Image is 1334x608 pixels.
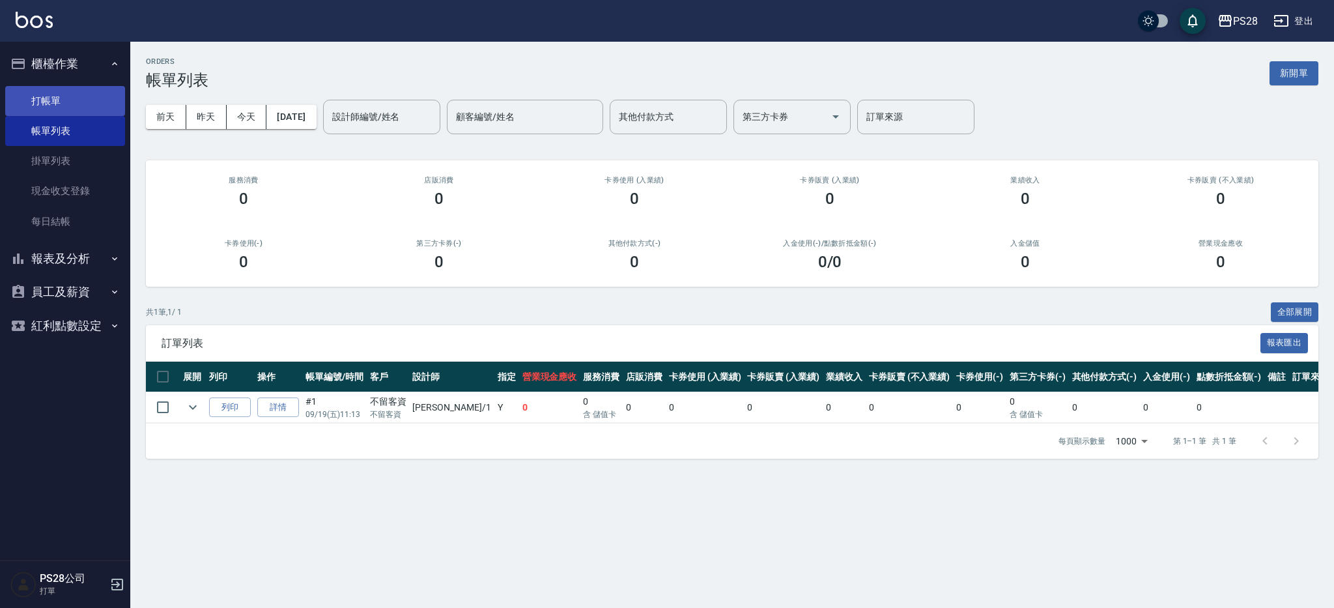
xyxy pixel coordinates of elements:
[1270,61,1318,85] button: 新開單
[552,239,717,248] h2: 其他付款方式(-)
[519,362,580,392] th: 營業現金應收
[823,392,866,423] td: 0
[1271,302,1319,323] button: 全部展開
[357,239,521,248] h2: 第三方卡券(-)
[5,176,125,206] a: 現金收支登錄
[180,362,206,392] th: 展開
[434,190,444,208] h3: 0
[227,105,267,129] button: 今天
[305,409,363,420] p: 09/19 (五) 11:13
[630,253,639,271] h3: 0
[519,392,580,423] td: 0
[186,105,227,129] button: 昨天
[5,86,125,116] a: 打帳單
[162,176,326,184] h3: 服務消費
[302,392,367,423] td: #1
[825,190,834,208] h3: 0
[254,362,302,392] th: 操作
[583,409,619,420] p: 含 儲值卡
[162,239,326,248] h2: 卡券使用(-)
[146,57,208,66] h2: ORDERS
[146,71,208,89] h3: 帳單列表
[1139,176,1303,184] h2: 卡券販賣 (不入業績)
[580,392,623,423] td: 0
[266,105,316,129] button: [DATE]
[1021,190,1030,208] h3: 0
[623,362,666,392] th: 店販消費
[825,106,846,127] button: Open
[357,176,521,184] h2: 店販消費
[1233,13,1258,29] div: PS28
[1193,362,1265,392] th: 點數折抵金額(-)
[367,362,410,392] th: 客戶
[302,362,367,392] th: 帳單編號/時間
[5,242,125,276] button: 報表及分析
[1270,66,1318,79] a: 新開單
[1021,253,1030,271] h3: 0
[1006,362,1069,392] th: 第三方卡券(-)
[866,362,953,392] th: 卡券販賣 (不入業績)
[183,398,203,417] button: expand row
[1139,239,1303,248] h2: 營業現金應收
[209,398,251,418] button: 列印
[666,392,745,423] td: 0
[630,190,639,208] h3: 0
[1268,9,1318,33] button: 登出
[1173,435,1236,447] p: 第 1–1 筆 共 1 筆
[10,572,36,598] img: Person
[953,392,1006,423] td: 0
[370,409,406,420] p: 不留客資
[5,47,125,81] button: 櫃檯作業
[40,585,106,597] p: 打單
[5,146,125,176] a: 掛單列表
[5,275,125,309] button: 員工及薪資
[409,392,494,423] td: [PERSON_NAME] /1
[943,176,1107,184] h2: 業績收入
[748,176,912,184] h2: 卡券販賣 (入業績)
[162,337,1260,350] span: 訂單列表
[409,362,494,392] th: 設計師
[16,12,53,28] img: Logo
[580,362,623,392] th: 服務消費
[744,392,823,423] td: 0
[953,362,1006,392] th: 卡券使用(-)
[1216,190,1225,208] h3: 0
[1006,392,1069,423] td: 0
[1212,8,1263,35] button: PS28
[1140,392,1193,423] td: 0
[5,309,125,343] button: 紅利點數設定
[1010,409,1066,420] p: 含 儲值卡
[370,395,406,409] div: 不留客資
[1069,392,1141,423] td: 0
[1180,8,1206,34] button: save
[818,253,842,271] h3: 0 /0
[623,392,666,423] td: 0
[1289,362,1332,392] th: 訂單來源
[666,362,745,392] th: 卡券使用 (入業績)
[494,392,519,423] td: Y
[748,239,912,248] h2: 入金使用(-) /點數折抵金額(-)
[1193,392,1265,423] td: 0
[239,253,248,271] h3: 0
[1111,424,1152,459] div: 1000
[1069,362,1141,392] th: 其他付款方式(-)
[206,362,254,392] th: 列印
[1140,362,1193,392] th: 入金使用(-)
[1216,253,1225,271] h3: 0
[866,392,953,423] td: 0
[552,176,717,184] h2: 卡券使用 (入業績)
[146,105,186,129] button: 前天
[5,207,125,237] a: 每日結帳
[494,362,519,392] th: 指定
[1260,333,1309,353] button: 報表匯出
[1058,435,1105,447] p: 每頁顯示數量
[146,306,182,318] p: 共 1 筆, 1 / 1
[1260,336,1309,349] a: 報表匯出
[943,239,1107,248] h2: 入金儲值
[434,253,444,271] h3: 0
[40,572,106,585] h5: PS28公司
[744,362,823,392] th: 卡券販賣 (入業績)
[1264,362,1289,392] th: 備註
[257,398,299,418] a: 詳情
[239,190,248,208] h3: 0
